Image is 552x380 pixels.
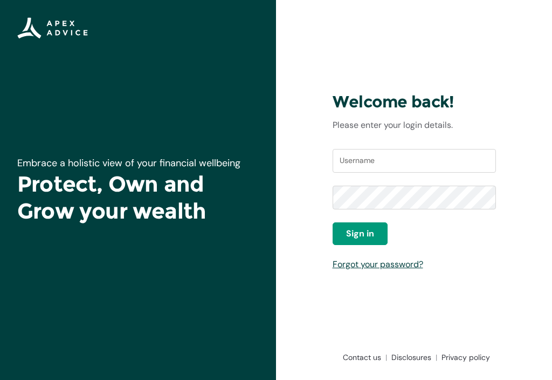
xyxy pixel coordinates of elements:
[339,352,387,363] a: Contact us
[333,222,388,245] button: Sign in
[17,171,259,225] h1: Protect, Own and Grow your wealth
[333,92,496,112] h3: Welcome back!
[333,259,423,270] a: Forgot your password?
[346,227,374,240] span: Sign in
[17,17,88,39] img: Apex Advice Group
[387,352,437,363] a: Disclosures
[333,149,496,173] input: Username
[437,352,490,363] a: Privacy policy
[17,157,240,169] span: Embrace a holistic view of your financial wellbeing
[333,119,496,132] p: Please enter your login details.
